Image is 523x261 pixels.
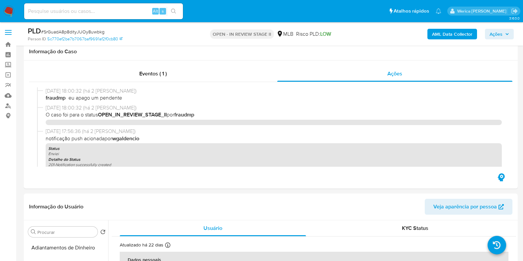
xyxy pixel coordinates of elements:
span: Ações [387,70,402,77]
b: PLD [28,25,41,36]
p: werica.jgaldencio@mercadolivre.com [457,8,509,14]
span: s [162,8,164,14]
button: search-icon [167,7,180,16]
span: Usuário [203,224,222,232]
b: AML Data Collector [432,29,472,39]
button: Veja aparência por pessoa [425,199,512,215]
b: Person ID [28,36,46,42]
input: Procurar [37,229,95,235]
button: AML Data Collector [427,29,477,39]
input: Pesquise usuários ou casos... [24,7,183,16]
p: Atualizado há 22 dias [120,242,163,248]
span: # SrGuadA8p8dityJUOy8uwbkg [41,28,105,35]
a: 5c770ef2be7b7067baf9691af2f0cb80 [47,36,122,42]
span: Risco PLD: [296,30,331,38]
h1: Informação do Caso [29,48,512,55]
span: Atalhos rápidos [394,8,429,15]
span: Veja aparência por pessoa [433,199,497,215]
div: MLB [277,30,293,38]
a: Sair [511,8,518,15]
span: LOW [320,30,331,38]
h1: Informação do Usuário [29,203,83,210]
button: Adiantamentos de Dinheiro [25,240,108,256]
p: OPEN - IN REVIEW STAGE II [210,29,274,39]
button: Procurar [31,229,36,235]
button: Ações [485,29,514,39]
span: Ações [490,29,502,39]
span: Eventos ( 1 ) [139,70,167,77]
button: Retornar ao pedido padrão [100,229,106,237]
span: Alt [153,8,158,14]
a: Notificações [436,8,441,14]
span: KYC Status [402,224,428,232]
